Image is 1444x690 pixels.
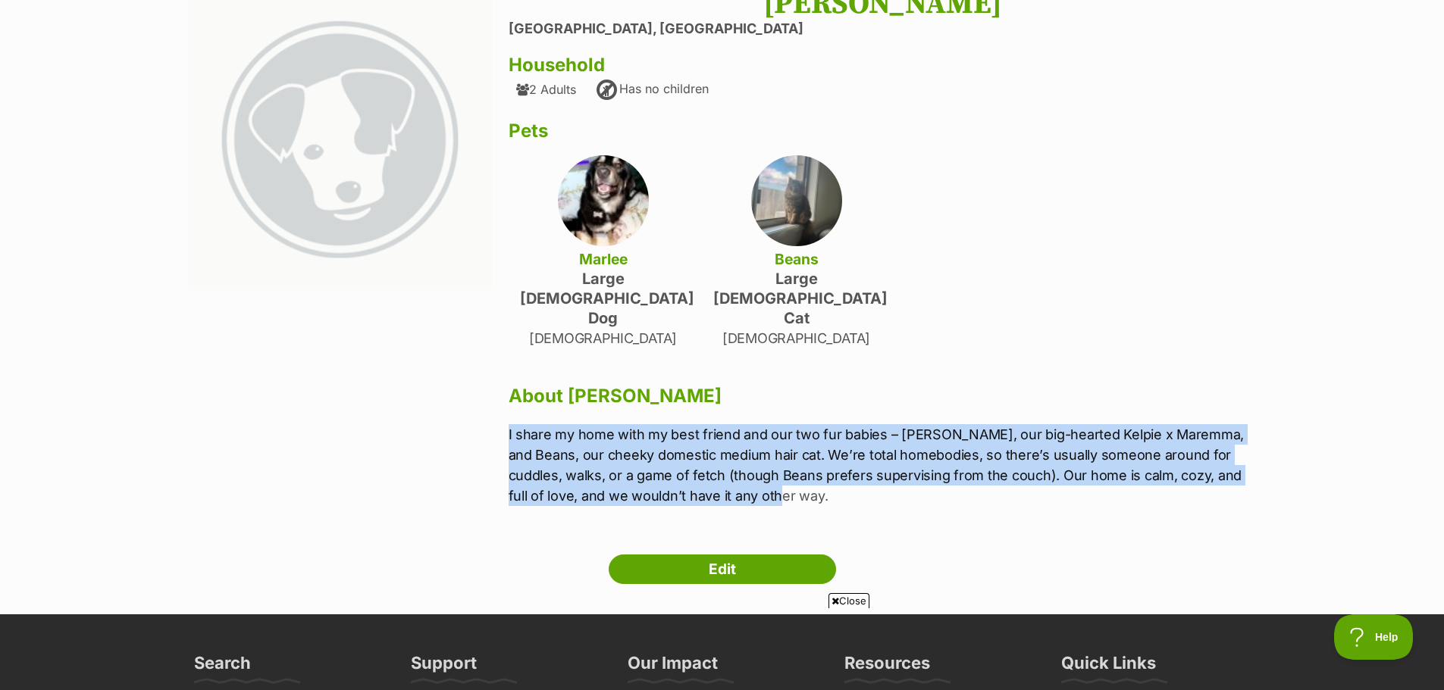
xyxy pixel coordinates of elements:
[520,328,687,348] p: [DEMOGRAPHIC_DATA]
[509,386,1257,407] h3: About [PERSON_NAME]
[713,328,880,348] p: [DEMOGRAPHIC_DATA]
[609,554,836,585] a: Edit
[509,55,1257,76] h3: Household
[558,155,649,246] img: mpmsk05wbp2r60cq0mzq.jpg
[520,269,687,328] h4: large [DEMOGRAPHIC_DATA] Dog
[713,249,880,269] h4: Beans
[194,652,251,682] h3: Search
[509,424,1257,506] p: I share my home with my best friend and our two fur babies – [PERSON_NAME], our big-hearted Kelpi...
[713,269,880,328] h4: large [DEMOGRAPHIC_DATA] Cat
[1061,652,1156,682] h3: Quick Links
[516,83,576,96] div: 2 Adults
[595,78,709,102] div: Has no children
[520,249,687,269] h4: Marlee
[509,120,1257,142] h3: Pets
[509,21,1257,37] li: [GEOGRAPHIC_DATA], [GEOGRAPHIC_DATA]
[1334,614,1414,660] iframe: Help Scout Beacon - Open
[828,593,869,608] span: Close
[355,614,1090,682] iframe: Advertisement
[751,155,842,246] img: qw3pkvhpmtmsklhmztfg.jpg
